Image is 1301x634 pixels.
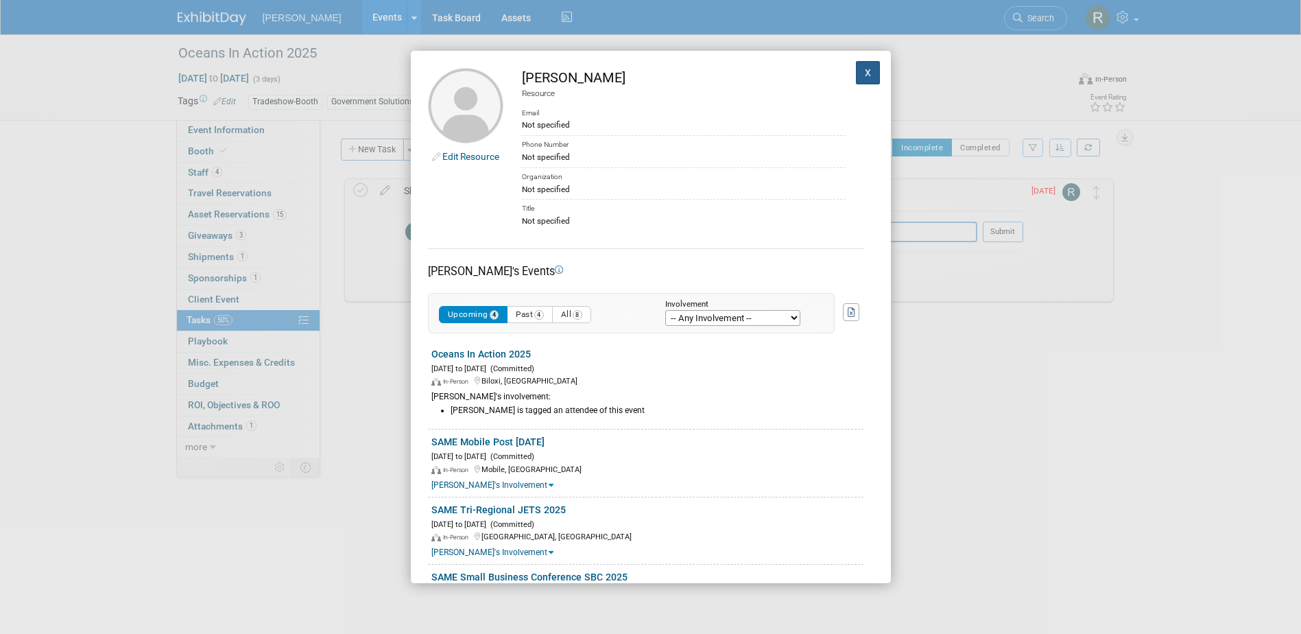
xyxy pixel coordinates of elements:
span: (Committed) [486,364,534,373]
div: [GEOGRAPHIC_DATA], [GEOGRAPHIC_DATA] [431,530,863,543]
span: 4 [534,310,544,320]
a: SAME Mobile Post [DATE] [431,436,545,447]
button: Upcoming4 [439,306,508,323]
div: [DATE] to [DATE] [431,449,863,462]
img: Darius Hensley [428,68,503,143]
div: Phone Number [522,135,846,151]
div: [PERSON_NAME]'s Events [428,263,863,279]
div: [DATE] to [DATE] [431,362,863,375]
button: All8 [552,306,591,323]
a: Oceans In Action 2025 [431,349,531,360]
span: (Committed) [486,452,534,461]
div: [PERSON_NAME] [522,68,846,88]
div: Not specified [522,183,846,196]
button: Past4 [507,306,553,323]
span: In-Person [443,378,473,385]
div: Organization [522,167,846,183]
div: Not specified [522,215,846,227]
div: Not specified [522,119,846,131]
div: Involvement [665,301,813,309]
span: 8 [573,310,582,320]
img: In-Person Event [431,534,441,542]
span: (Committed) [486,520,534,529]
button: X [856,61,881,84]
div: Mobile, [GEOGRAPHIC_DATA] [431,462,863,475]
span: In-Person [443,467,473,473]
div: [DATE] to [DATE] [431,517,863,530]
a: Edit Resource [442,151,499,162]
a: [PERSON_NAME]'s Involvement [431,548,553,557]
a: SAME Tri-Regional JETS 2025 [431,504,566,515]
div: Title [522,199,846,215]
a: [PERSON_NAME]'s Involvement [431,480,553,490]
div: Resource [522,88,846,99]
span: In-Person [443,534,473,541]
div: Biloxi, [GEOGRAPHIC_DATA] [431,374,863,387]
img: In-Person Event [431,378,441,386]
li: [PERSON_NAME] is tagged an attendee of this event [451,405,863,416]
img: In-Person Event [431,466,441,474]
span: 4 [490,310,499,320]
a: SAME Small Business Conference SBC 2025 [431,572,628,583]
div: Not specified [522,151,846,163]
div: Email [522,99,846,119]
div: [PERSON_NAME]'s involvement: [431,391,863,403]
